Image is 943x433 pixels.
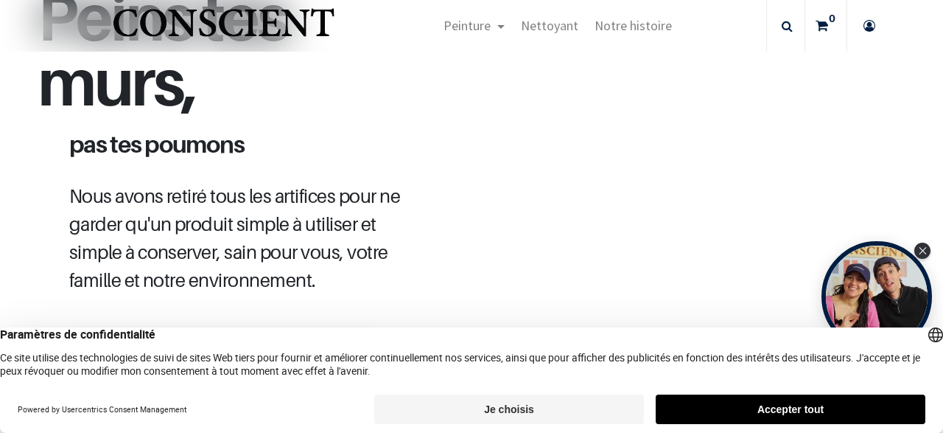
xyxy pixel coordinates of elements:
div: Tolstoy bubble widget [821,241,932,352]
div: Open Tolstoy widget [821,241,932,352]
sup: 0 [825,11,839,26]
div: Open Tolstoy [821,241,932,352]
span: Notre histoire [595,17,672,34]
h1: pas tes poumons [58,132,418,156]
div: Close Tolstoy widget [914,243,930,259]
button: Open chat widget [13,13,57,57]
span: Nous avons retiré tous les artifices pour ne garder qu'un produit simple à utiliser et simple à c... [69,184,401,291]
span: Nettoyant [521,17,578,34]
span: Peinture [444,17,491,34]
